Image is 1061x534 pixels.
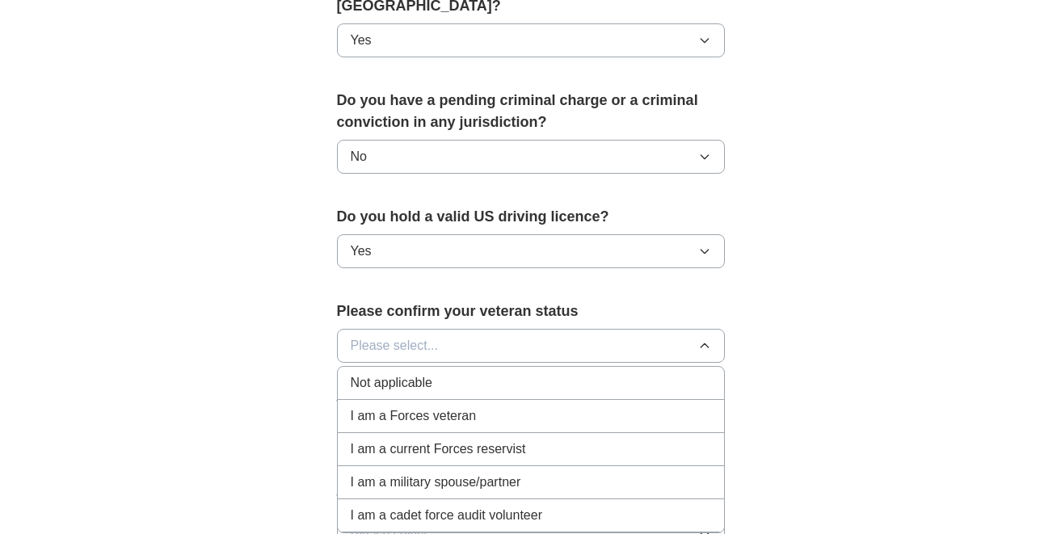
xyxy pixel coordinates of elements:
[337,301,725,322] label: Please confirm your veteran status
[337,206,725,228] label: Do you hold a valid US driving licence?
[351,473,521,492] span: I am a military spouse/partner
[351,506,542,525] span: I am a cadet force audit volunteer
[351,242,372,261] span: Yes
[337,329,725,363] button: Please select...
[351,373,432,393] span: Not applicable
[337,90,725,133] label: Do you have a pending criminal charge or a criminal conviction in any jurisdiction?
[337,140,725,174] button: No
[351,439,526,459] span: I am a current Forces reservist
[351,31,372,50] span: Yes
[351,336,439,355] span: Please select...
[337,234,725,268] button: Yes
[337,23,725,57] button: Yes
[351,147,367,166] span: No
[351,406,477,426] span: I am a Forces veteran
